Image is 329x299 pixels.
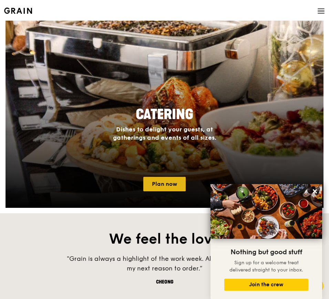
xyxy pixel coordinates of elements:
[136,106,193,123] span: Catering
[229,260,303,273] span: Sign up for a welcome treat delivered straight to your inbox.
[4,8,32,14] img: Grain
[6,8,323,208] a: CateringDishes to delight your guests, at gatherings and events of all sizes.Plan now
[230,248,302,256] span: Nothing but good stuff
[309,186,320,197] button: Close
[143,177,186,191] a: Plan now
[61,254,268,273] div: "Grain is always a highlight of the work week. Already looking for my next reason to order.”
[113,126,216,141] span: Dishes to delight your guests, at gatherings and events of all sizes.
[224,279,308,291] button: Join the crew
[210,184,322,239] img: DSC07876-Edit02-Large.jpeg
[61,279,268,286] div: Cheong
